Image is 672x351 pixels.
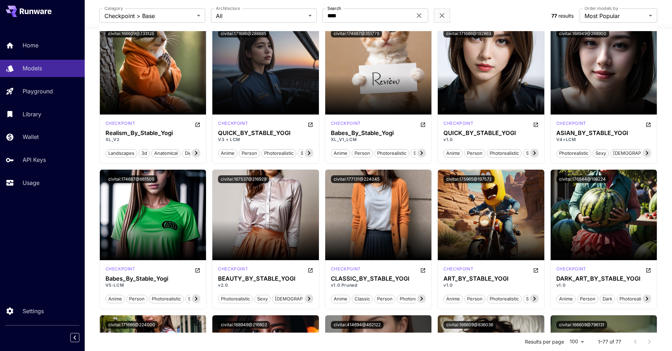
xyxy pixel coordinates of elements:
h3: DARK_ART_BY_STABLE_YOGI [556,275,652,282]
button: civitai:166609@796131 [556,321,607,329]
button: civitai:171686@224000 [105,321,158,329]
button: person [374,294,395,303]
h3: Realism_By_Stable_Yogi [105,130,201,136]
span: results [558,13,574,19]
span: person [465,296,485,303]
button: photorealistic [261,148,296,158]
div: SDXL 1.0 [105,120,135,129]
label: Architecture [216,5,240,11]
button: Open in CivitAI [533,266,539,274]
label: Search [327,5,341,11]
p: v1.0 [443,282,539,288]
h3: Babes_By_Stable_Yogi [331,130,426,136]
button: person [352,148,373,158]
span: person [239,150,260,157]
p: checkpoint [556,266,586,272]
button: Open in CivitAI [646,120,651,129]
button: civitai:414694@462122 [331,321,383,329]
p: V3 + LCM [218,136,313,143]
button: civitai:176544@198224 [556,175,609,183]
button: civitai:166609@836036 [443,321,496,329]
span: photorealistic [617,296,651,303]
button: civitai:168949@268900 [556,30,609,37]
button: Open in CivitAI [195,266,200,274]
p: v1.0 [443,136,539,143]
p: checkpoint [443,120,473,127]
p: XL_V2 [105,136,201,143]
button: anime [443,294,463,303]
span: 3d [139,150,150,157]
button: Open in CivitAI [420,266,426,274]
div: QUICK_BY_STABLE_YOGI [443,130,539,136]
span: person [465,150,485,157]
button: civitai:175965@197572 [443,175,495,183]
button: anime [331,148,350,158]
button: Open in CivitAI [646,266,651,274]
div: Collapse sidebar [75,331,85,344]
button: anime [218,148,237,158]
button: anatomical [151,148,181,158]
div: SD 1.5 [105,266,135,274]
div: QUICK_BY_STABLE_YOGI [218,130,313,136]
button: civitai:174687@661500 [105,175,157,183]
button: photorealistic [487,148,522,158]
span: dark [600,296,615,303]
button: Collapse sidebar [70,333,79,342]
p: checkpoint [105,120,135,127]
button: photorealistic [556,148,591,158]
span: classic [352,296,373,303]
p: 1–77 of 77 [598,338,621,345]
span: photorealistic [375,150,409,157]
span: sexy [593,150,609,157]
button: anime [105,294,125,303]
button: person [239,148,260,158]
p: checkpoint [218,266,248,272]
button: anime [443,148,463,158]
button: Open in CivitAI [533,120,539,129]
button: landscapes [105,148,137,158]
button: sexy [523,294,539,303]
span: photorealistic [557,150,591,157]
p: Library [23,110,41,118]
h3: Babes_By_Stable_Yogi [105,275,201,282]
button: photorealistic [487,294,522,303]
button: [DEMOGRAPHIC_DATA] [610,148,667,158]
div: SD 1.5 [218,266,248,274]
button: Clear filters (1) [438,11,446,20]
span: person [577,296,598,303]
p: v2.0 [218,282,313,288]
button: sexy [185,294,201,303]
button: sexy [298,148,314,158]
span: person [127,296,147,303]
div: BEAUTY_BY_STABLE_YOGI [218,275,313,282]
p: checkpoint [105,266,135,272]
p: Models [23,64,42,72]
button: Open in CivitAI [420,120,426,129]
span: 77 [551,13,557,19]
button: 3d [139,148,150,158]
div: SD 1.5 [443,120,473,129]
button: civitai:171686@288885 [218,30,269,37]
span: digital art [182,150,208,157]
p: Usage [23,179,40,187]
div: SDXL 1.0 [331,120,361,129]
span: photorealistic [397,296,431,303]
span: person [352,150,373,157]
div: SD 1.5 [331,266,361,274]
p: checkpoint [556,120,586,127]
button: person [126,294,147,303]
span: Checkpoint > Base [104,12,194,20]
button: person [577,294,598,303]
label: Category [104,5,123,11]
h3: CLASSIC_BY_STABLE_YOGI [331,275,426,282]
button: photorealistic [218,294,253,303]
p: Home [23,41,38,49]
span: anatomical [152,150,180,157]
span: photorealistic [149,296,183,303]
button: civitai:167537@216929 [218,175,269,183]
button: Open in CivitAI [308,266,313,274]
span: person [375,296,395,303]
span: sexy [298,150,314,157]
